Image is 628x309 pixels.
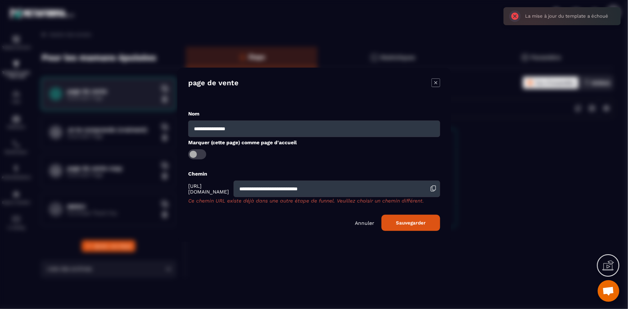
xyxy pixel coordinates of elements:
h4: page de vente [188,78,239,88]
label: Marquer (cette page) comme page d'accueil [188,140,297,145]
a: Ouvrir le chat [598,280,619,302]
span: [URL][DOMAIN_NAME] [188,183,232,195]
span: Ce chemin URL existe déjà dans une autre étape de funnel. Veuillez choisir un chemin différent. [188,198,424,204]
label: Nom [188,111,199,117]
label: Chemin [188,171,207,177]
p: Annuler [355,220,374,226]
button: Sauvegarder [381,215,440,231]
